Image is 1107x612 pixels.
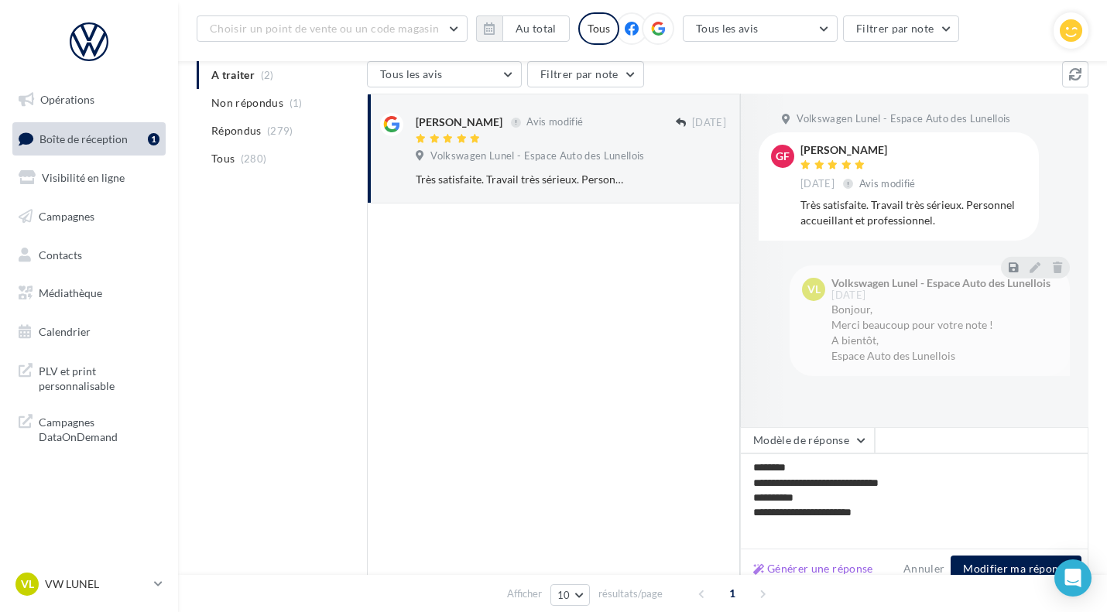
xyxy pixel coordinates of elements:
span: (280) [241,152,267,165]
span: Non répondus [211,95,283,111]
span: Avis modifié [526,116,583,128]
a: Visibilité en ligne [9,162,169,194]
a: Opérations [9,84,169,116]
span: GF [776,149,790,164]
span: Choisir un point de vente ou un code magasin [210,22,439,35]
span: Tous [211,151,235,166]
p: VW LUNEL [45,576,148,592]
div: Très satisfaite. Travail très sérieux. Personnel accueillant et professionnel. [800,197,1026,228]
span: Campagnes DataOnDemand [39,412,159,445]
span: [DATE] [831,290,865,300]
div: Très satisfaite. Travail très sérieux. Personnel accueillant et professionnel. [416,172,625,187]
div: [PERSON_NAME] [416,115,502,130]
button: Tous les avis [367,61,522,87]
span: Calendrier [39,325,91,338]
button: Filtrer par note [527,61,644,87]
span: Afficher [507,586,542,601]
span: Médiathèque [39,286,102,299]
button: Filtrer par note [843,15,960,42]
div: Open Intercom Messenger [1054,559,1092,597]
span: [DATE] [800,177,835,191]
a: Calendrier [9,316,169,348]
span: Volkswagen Lunel - Espace Auto des Lunellois [797,112,1010,126]
button: 10 [550,584,590,606]
span: Tous les avis [696,22,759,35]
span: Contacts [39,248,82,261]
div: 1 [148,133,159,145]
div: Bonjour, Merci beaucoup pour votre note ! A bientôt, Espace Auto des Lunellois [831,302,1057,364]
a: Campagnes [9,200,169,233]
button: Au total [502,15,570,42]
button: Annuler [897,559,951,578]
a: Médiathèque [9,277,169,309]
span: [DATE] [692,116,726,130]
button: Modifier ma réponse [951,556,1081,582]
a: Contacts [9,239,169,272]
span: Campagnes [39,210,94,223]
button: Au total [476,15,570,42]
button: Tous les avis [683,15,838,42]
div: Volkswagen Lunel - Espace Auto des Lunellois [831,278,1050,289]
span: Opérations [40,93,94,106]
span: VL [807,282,821,297]
span: 1 [720,581,745,606]
span: 10 [557,589,571,601]
span: Répondus [211,123,262,138]
button: Choisir un point de vente ou un code magasin [197,15,468,42]
button: Modèle de réponse [740,427,875,453]
button: Générer une réponse [747,559,879,578]
span: (1) [290,97,303,109]
span: Avis modifié [859,177,916,190]
div: Tous [578,12,619,45]
span: résultats/page [598,586,663,601]
span: VL [21,576,34,592]
span: PLV et print personnalisable [39,361,159,394]
span: Volkswagen Lunel - Espace Auto des Lunellois [430,149,644,163]
a: Campagnes DataOnDemand [9,405,169,451]
span: Tous les avis [380,67,443,80]
div: [PERSON_NAME] [800,145,919,156]
span: Boîte de réception [39,132,128,145]
a: VL VW LUNEL [12,569,166,599]
span: (279) [267,125,293,137]
a: PLV et print personnalisable [9,354,169,400]
a: Boîte de réception1 [9,122,169,156]
span: Visibilité en ligne [42,171,125,184]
